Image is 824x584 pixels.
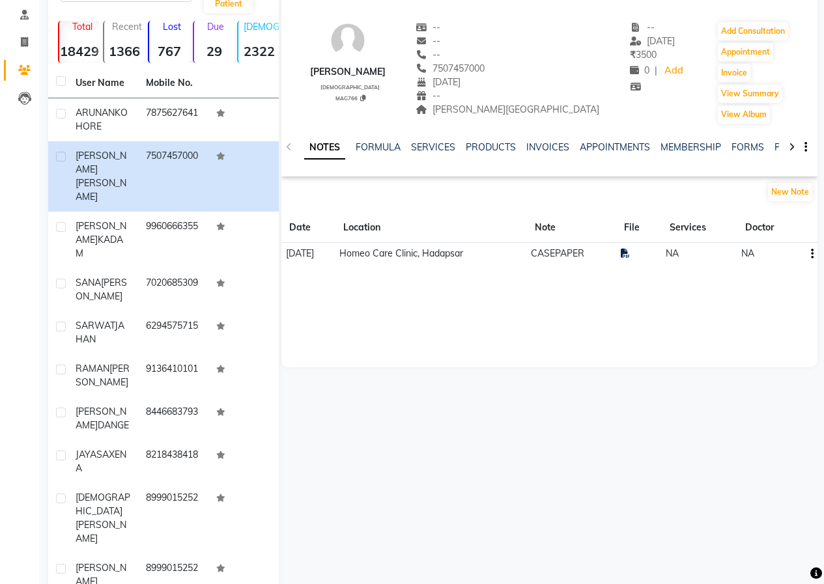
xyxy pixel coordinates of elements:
td: 8999015252 [138,483,208,553]
a: MEMBERSHIP [661,141,721,153]
strong: 767 [149,43,190,59]
span: [DEMOGRAPHIC_DATA] [320,84,380,90]
span: SANA [76,277,101,288]
span: 3500 [630,49,657,61]
span: -- [416,49,441,61]
span: [DATE] [630,35,675,47]
span: SAXENA [76,449,126,474]
span: JAYA [76,449,96,460]
button: Invoice [718,64,750,82]
span: SARWAT [76,320,115,331]
th: Note [527,213,616,243]
th: Services [662,213,737,243]
div: MAG766 [315,93,386,102]
a: FORMULA [356,141,401,153]
td: CASEPAPER [527,243,616,265]
span: ARUNANKO [76,107,128,118]
td: Homeo Care Clinic, Hadapsar [335,243,527,265]
button: Appointment [718,43,773,61]
span: KADAM [76,234,123,259]
th: User Name [68,68,138,98]
span: -- [630,21,655,33]
span: [DATE] [416,76,461,88]
strong: 2322 [238,43,279,59]
td: 6294575715 [138,311,208,354]
a: PRODUCTS [466,141,516,153]
span: -- [416,21,441,33]
span: [PERSON_NAME][GEOGRAPHIC_DATA] [416,104,600,115]
button: New Note [768,183,812,201]
td: 8218438418 [138,440,208,483]
p: Lost [154,21,190,33]
span: | [655,64,657,77]
span: HORE [76,120,102,132]
td: 9136410101 [138,354,208,397]
strong: 1366 [104,43,145,59]
span: [PERSON_NAME] [76,150,126,175]
p: Recent [109,21,145,33]
a: FORMS [732,141,764,153]
th: Date [281,213,335,243]
td: 8446683793 [138,397,208,440]
p: Due [197,21,235,33]
span: [PERSON_NAME] [76,519,126,544]
td: 7875627641 [138,98,208,141]
a: PACKAGES [774,141,823,153]
span: [PERSON_NAME] [76,406,126,431]
td: 7507457000 [138,141,208,212]
span: RAMAN [76,363,109,374]
button: View Album [718,105,770,124]
span: -- [416,90,441,102]
img: avatar [328,21,367,60]
th: File [616,213,662,243]
a: APPOINTMENTS [580,141,650,153]
td: 7020685309 [138,268,208,311]
span: NA [741,247,754,259]
strong: 29 [194,43,235,59]
td: 9960666355 [138,212,208,268]
p: [DEMOGRAPHIC_DATA] [244,21,279,33]
th: Location [335,213,527,243]
th: Doctor [737,213,802,243]
div: [PERSON_NAME] [310,65,386,79]
a: NOTES [304,136,345,160]
span: [PERSON_NAME] [76,277,127,302]
strong: 18429 [59,43,100,59]
span: ₹ [630,49,636,61]
span: [PERSON_NAME] [76,177,126,202]
a: INVOICES [526,141,569,153]
span: [PERSON_NAME] [76,220,126,245]
span: 7507457000 [416,63,485,74]
span: [DEMOGRAPHIC_DATA] [76,492,130,517]
a: Add [662,62,685,80]
span: 0 [630,64,649,76]
span: DANGE [98,419,129,431]
button: View Summary [718,85,782,103]
p: Total [64,21,100,33]
span: -- [416,35,441,47]
th: Mobile No. [138,68,208,98]
a: SERVICES [411,141,455,153]
span: [DATE] [286,247,314,259]
span: NA [666,247,679,259]
button: Add Consultation [718,22,788,40]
